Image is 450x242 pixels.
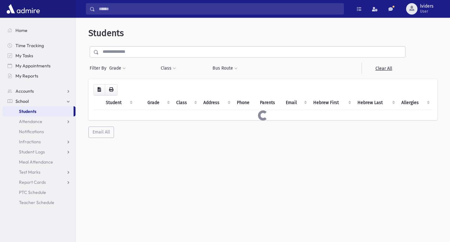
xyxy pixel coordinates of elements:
th: Parents [256,96,282,110]
span: Students [88,28,124,38]
span: My Reports [15,73,38,79]
span: Students [19,109,36,114]
input: Search [95,3,344,15]
span: Home [15,28,27,33]
a: Notifications [3,127,75,137]
span: PTC Schedule [19,189,46,195]
th: Student [102,96,135,110]
a: Student Logs [3,147,75,157]
a: Meal Attendance [3,157,75,167]
span: Infractions [19,139,41,145]
button: CSV [93,84,105,96]
th: Address [200,96,233,110]
a: Home [3,25,75,35]
th: Phone [233,96,256,110]
span: User [420,9,434,14]
a: Infractions [3,137,75,147]
span: Notifications [19,129,44,134]
th: Grade [144,96,172,110]
a: Attendance [3,116,75,127]
button: Grade [109,63,126,74]
th: Class [172,96,200,110]
span: lviders [420,4,434,9]
span: Meal Attendance [19,159,53,165]
a: Teacher Schedule [3,197,75,208]
button: Email All [88,127,114,138]
a: Time Tracking [3,40,75,51]
button: Print [105,84,117,96]
button: Bus Route [212,63,238,74]
span: School [15,98,29,104]
a: Clear All [362,63,405,74]
span: Accounts [15,88,34,94]
span: Report Cards [19,179,46,185]
a: My Tasks [3,51,75,61]
span: Filter By [90,65,109,71]
a: PTC Schedule [3,187,75,197]
span: Time Tracking [15,43,44,48]
span: My Tasks [15,53,33,59]
a: Students [3,106,74,116]
span: Attendance [19,119,42,124]
a: My Appointments [3,61,75,71]
a: Accounts [3,86,75,96]
a: Report Cards [3,177,75,187]
a: School [3,96,75,106]
a: My Reports [3,71,75,81]
button: Class [160,63,176,74]
th: Email [282,96,310,110]
th: Hebrew Last [354,96,398,110]
a: Test Marks [3,167,75,177]
span: Student Logs [19,149,45,155]
th: Hebrew First [309,96,354,110]
img: AdmirePro [5,3,41,15]
span: Teacher Schedule [19,200,54,205]
span: Test Marks [19,169,40,175]
th: Allergies [398,96,432,110]
span: My Appointments [15,63,51,69]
